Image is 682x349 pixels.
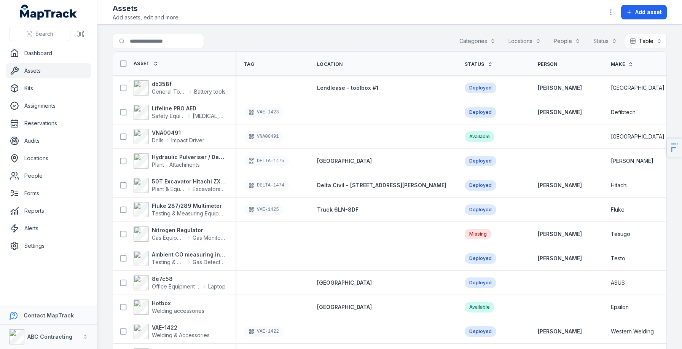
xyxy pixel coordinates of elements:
a: Assets [6,63,91,78]
div: Deployed [465,83,496,93]
span: [GEOGRAPHIC_DATA] [317,279,372,286]
span: Add assets, edit and more. [113,14,180,21]
span: Search [35,30,53,38]
a: Lendlease - toolbox #1 [317,84,378,92]
a: Locations [6,151,91,166]
a: VAE-1422Welding & Accessories [134,324,210,339]
strong: Contact MapTrack [24,312,74,319]
a: Make [611,61,633,67]
span: Asset [134,61,150,67]
a: HotboxWelding accessories [134,300,204,315]
strong: Hotbox [152,300,204,307]
div: DELTA-1475 [244,156,289,166]
span: Gas Monitors - Methane [193,234,226,242]
span: Testing & Measuring Equipment [152,210,231,217]
a: Lifeline PRO AEDSafety Equipment[MEDICAL_DATA] [134,105,226,120]
a: Truck 6LN-8DF [317,206,359,214]
h2: Assets [113,3,180,14]
span: Epsilon [611,303,629,311]
a: Delta Civil - [STREET_ADDRESS][PERSON_NAME] [317,182,446,189]
div: VAE-1425 [244,204,284,215]
a: Asset [134,61,158,67]
button: Status [588,34,622,48]
strong: ABC Contracting [27,333,72,340]
div: Deployed [465,156,496,166]
a: Dashboard [6,46,91,61]
span: Drills [152,137,164,144]
button: Search [9,27,70,41]
a: [PERSON_NAME] [538,230,582,238]
div: Available [465,302,494,312]
strong: 8e7c58 [152,275,226,283]
span: [GEOGRAPHIC_DATA] [611,133,664,140]
button: Locations [504,34,546,48]
span: Location [317,61,343,67]
span: Gas Equipment [152,234,185,242]
strong: db358f [152,80,226,88]
strong: Lifeline PRO AED [152,105,226,112]
a: Forms [6,186,91,201]
div: Deployed [465,180,496,191]
strong: VNA00491 [152,129,204,137]
a: [PERSON_NAME] [538,255,582,262]
span: Welding accessories [152,308,204,314]
a: Ambient CO measuring instrumentTesting & Measuring EquipmentGas Detectors [134,251,226,266]
a: [PERSON_NAME] [538,328,582,335]
a: Reports [6,203,91,218]
span: ASUS [611,279,625,287]
span: Western Welding [611,328,654,335]
span: Impact Driver [171,137,204,144]
span: Plant - Attachments [152,161,200,168]
span: Office Equipment & IT [152,283,201,290]
span: Fluke [611,206,625,214]
strong: Ambient CO measuring instrument [152,251,226,258]
span: [GEOGRAPHIC_DATA] [317,304,372,310]
a: db358fGeneral ToolingBattery tools [134,80,226,96]
a: Nitrogen RegulatorGas EquipmentGas Monitors - Methane [134,226,226,242]
button: People [549,34,585,48]
span: Tesugo [611,230,630,238]
div: VAE-1423 [244,107,284,118]
a: [PERSON_NAME] [538,182,582,189]
div: VAE-1422 [244,326,284,337]
div: Deployed [465,326,496,337]
span: Make [611,61,625,67]
a: 8e7c58Office Equipment & ITLaptop [134,275,226,290]
span: Status [465,61,484,67]
button: Table [625,34,667,48]
a: Audits [6,133,91,148]
span: Add asset [635,8,662,16]
span: [MEDICAL_DATA] [193,112,226,120]
span: Hitachi [611,182,628,189]
a: 50T Excavator Hitachi ZX350Plant & EquipmentExcavators & Plant [134,178,226,193]
span: Plant & Equipment [152,185,185,193]
a: MapTrack [20,5,77,20]
strong: Hydraulic Pulveriser / Demolition Shear [152,153,226,161]
span: Safety Equipment [152,112,185,120]
span: [PERSON_NAME] [611,157,653,165]
strong: Fluke 287/289 Multimeter [152,202,226,210]
a: Reservations [6,116,91,131]
span: Delta Civil - [STREET_ADDRESS][PERSON_NAME] [317,182,446,188]
a: Settings [6,238,91,253]
a: Alerts [6,221,91,236]
span: [GEOGRAPHIC_DATA] [317,158,372,164]
strong: Nitrogen Regulator [152,226,226,234]
div: Deployed [465,277,496,288]
div: DELTA-1474 [244,180,289,191]
a: People [6,168,91,183]
span: Laptop [208,283,226,290]
button: Add asset [621,5,667,19]
a: Assignments [6,98,91,113]
span: Battery tools [194,88,226,96]
a: Fluke 287/289 MultimeterTesting & Measuring Equipment [134,202,226,217]
a: Status [465,61,493,67]
span: Excavators & Plant [193,185,226,193]
a: [PERSON_NAME] [538,84,582,92]
span: General Tooling [152,88,186,96]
